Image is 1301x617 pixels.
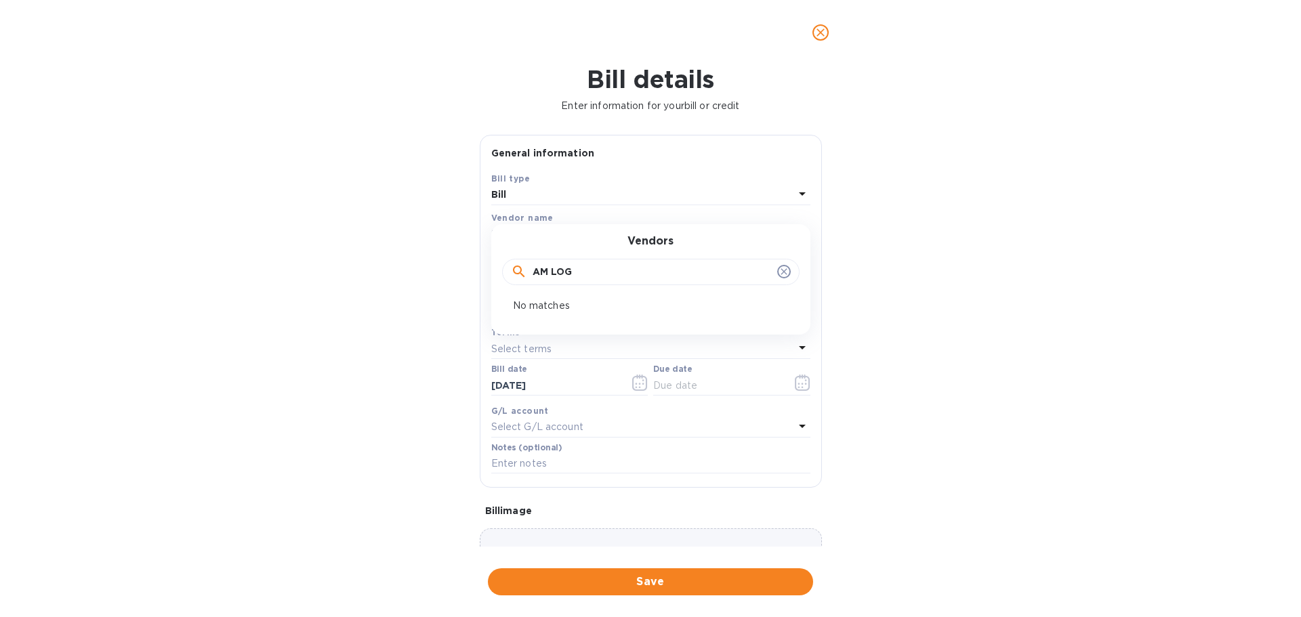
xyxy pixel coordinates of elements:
p: Select G/L account [491,420,583,434]
b: Vendor name [491,213,554,223]
label: Due date [653,366,692,374]
input: Enter notes [491,454,810,474]
input: Due date [653,375,781,396]
p: Bill image [485,504,817,517]
input: Select date [491,375,619,396]
b: G/L account [491,406,549,416]
span: Save [499,574,802,590]
label: Bill date [491,366,527,374]
p: Select vendor name [491,227,586,241]
b: Terms [491,327,520,337]
b: Bill [491,189,507,200]
b: General information [491,148,595,158]
p: Enter information for your bill or credit [11,99,1290,113]
button: Save [488,568,813,595]
label: Notes (optional) [491,444,562,452]
button: close [804,16,837,49]
p: No matches [513,299,778,313]
p: Select terms [491,342,552,356]
h3: Vendors [627,235,674,248]
h1: Bill details [11,65,1290,93]
input: Search [533,262,772,282]
b: Bill type [491,173,531,184]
